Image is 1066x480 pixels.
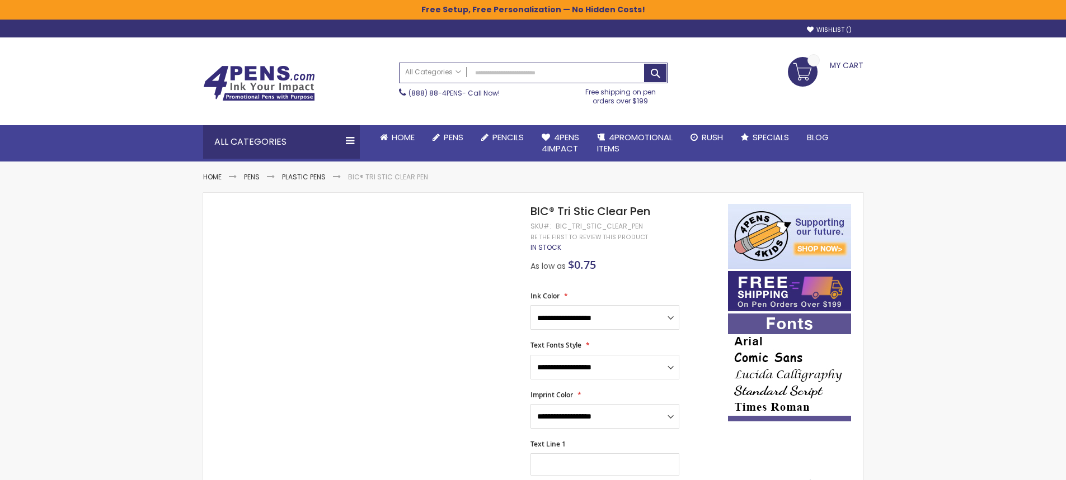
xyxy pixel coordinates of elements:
[530,340,581,350] span: Text Fonts Style
[732,125,798,150] a: Specials
[753,131,789,143] span: Specials
[203,65,315,101] img: 4Pens Custom Pens and Promotional Products
[556,222,643,231] div: bic_tri_stic_clear_pen
[530,233,648,241] a: Be the first to review this product
[807,131,829,143] span: Blog
[798,125,838,150] a: Blog
[244,172,260,182] a: Pens
[371,125,424,150] a: Home
[530,390,573,400] span: Imprint Color
[682,125,732,150] a: Rush
[400,63,467,82] a: All Categories
[348,173,428,182] li: BIC® Tri Stic Clear Pen
[444,131,463,143] span: Pens
[728,204,851,269] img: 4pens 4 kids
[807,26,852,34] a: Wishlist
[392,131,415,143] span: Home
[533,125,588,161] a: 4Pens4impact
[203,125,360,159] div: All Categories
[597,131,673,154] span: 4PROMOTIONAL ITEMS
[405,68,461,77] span: All Categories
[408,88,500,98] span: - Call Now!
[530,221,551,231] strong: SKU
[408,88,462,98] a: (888) 88-4PENS
[588,125,682,161] a: 4PROMOTIONALITEMS
[542,131,579,154] span: 4Pens 4impact
[702,131,723,143] span: Rush
[424,125,472,150] a: Pens
[530,291,560,301] span: Ink Color
[728,271,851,311] img: Free shipping on orders over $199
[282,172,326,182] a: Plastic Pens
[203,172,222,182] a: Home
[530,260,566,272] span: As low as
[530,439,566,449] span: Text Line 1
[574,83,668,106] div: Free shipping on pen orders over $199
[530,243,561,252] span: In stock
[728,313,851,421] img: font-personalization-examples
[472,125,533,150] a: Pencils
[492,131,524,143] span: Pencils
[568,257,596,272] span: $0.75
[530,243,561,252] div: Availability
[530,203,650,219] span: BIC® Tri Stic Clear Pen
